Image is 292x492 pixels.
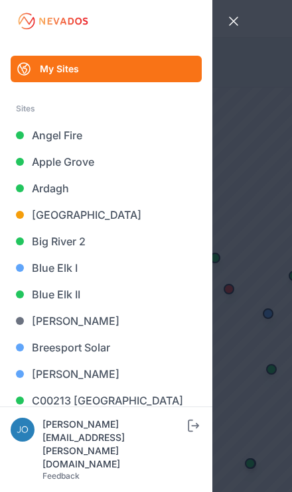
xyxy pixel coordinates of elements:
[11,387,202,414] a: C00213 [GEOGRAPHIC_DATA]
[11,334,202,361] a: Breesport Solar
[11,255,202,281] a: Blue Elk I
[11,281,202,308] a: Blue Elk II
[11,418,35,442] img: joe.mikula@nevados.solar
[11,149,202,175] a: Apple Grove
[11,308,202,334] a: [PERSON_NAME]
[16,11,90,32] img: Nevados
[11,202,202,228] a: [GEOGRAPHIC_DATA]
[11,56,202,82] a: My Sites
[11,122,202,149] a: Angel Fire
[42,471,80,481] a: Feedback
[42,418,185,471] div: [PERSON_NAME][EMAIL_ADDRESS][PERSON_NAME][DOMAIN_NAME]
[11,175,202,202] a: Ardagh
[11,361,202,387] a: [PERSON_NAME]
[16,101,196,117] div: Sites
[11,228,202,255] a: Big River 2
